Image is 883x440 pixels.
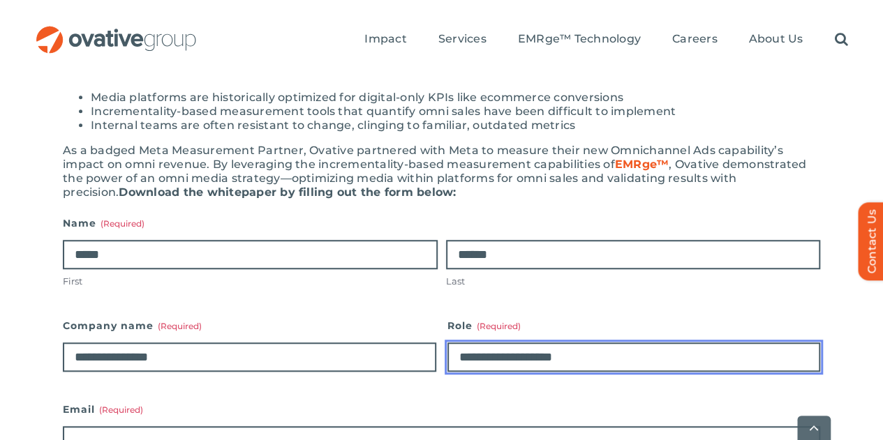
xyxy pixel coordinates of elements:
[364,32,406,46] span: Impact
[35,24,198,38] a: OG_Full_horizontal_RGB
[748,32,803,46] span: About Us
[99,404,143,415] span: (Required)
[518,32,641,47] a: EMRge™ Technology
[119,185,456,199] b: Download the whitepaper by filling out the form below:
[158,321,202,331] span: (Required)
[364,17,847,62] nav: Menu
[477,321,521,331] span: (Required)
[748,32,803,47] a: About Us
[63,316,436,335] label: Company name
[101,218,144,229] span: (Required)
[91,91,820,105] li: Media platforms are historically optimized for digital-only KPIs like ecommerce conversions
[446,275,821,288] label: Last
[364,32,406,47] a: Impact
[672,32,718,46] span: Careers
[91,105,820,119] li: Incrementality-based measurement tools that quantify omni sales have been difficult to implement
[63,213,144,233] legend: Name
[672,32,718,47] a: Careers
[438,32,487,47] a: Services
[438,32,487,46] span: Services
[615,158,669,171] a: EMRge™
[518,32,641,46] span: EMRge™ Technology
[63,400,820,419] label: Email
[834,32,847,47] a: Search
[91,119,820,132] li: Internal teams are often resistant to change, clinging to familiar, outdated metrics
[63,144,820,199] div: As a badged Meta Measurement Partner, Ovative partnered with Meta to measure their new Omnichanne...
[63,275,438,288] label: First
[447,316,821,335] label: Role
